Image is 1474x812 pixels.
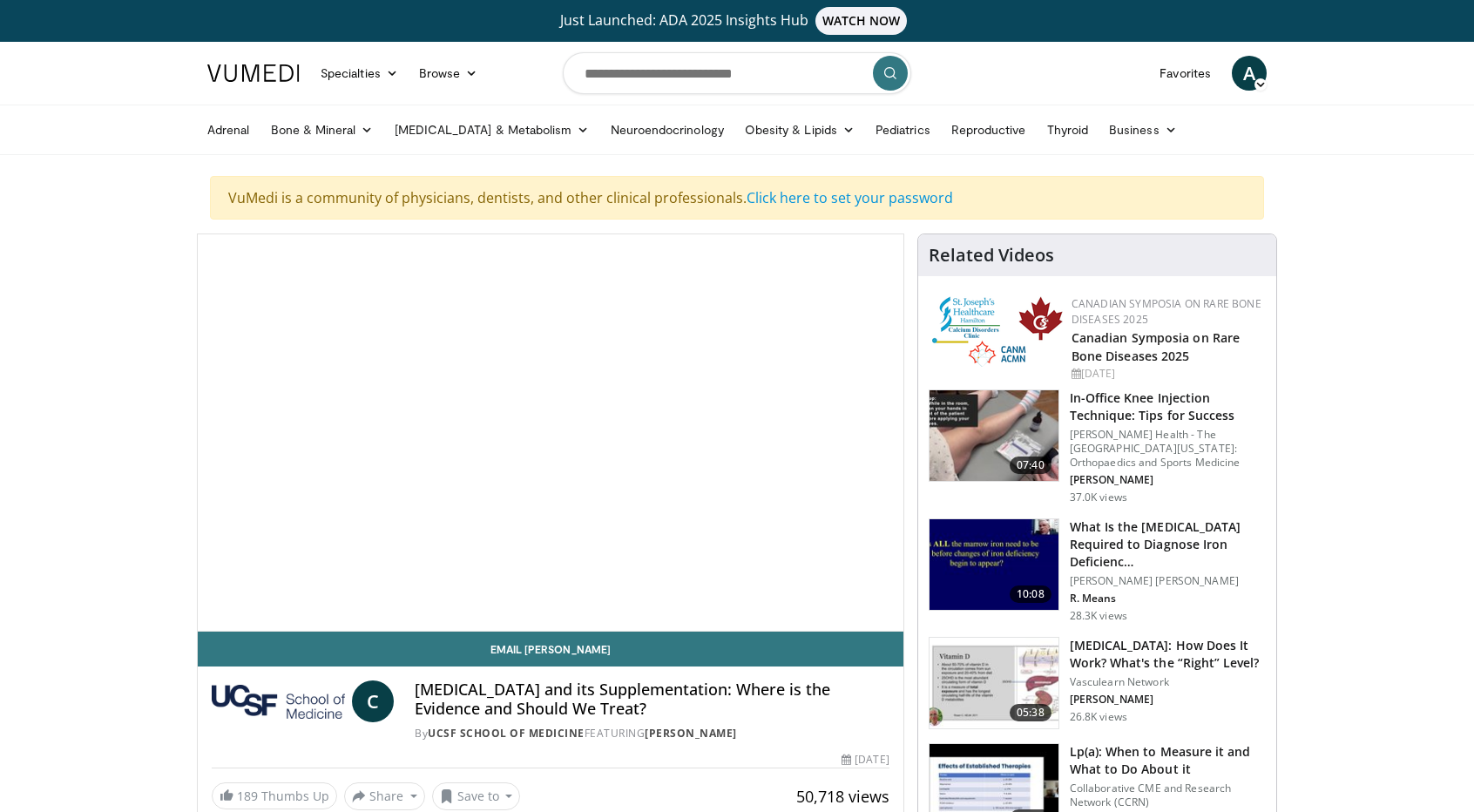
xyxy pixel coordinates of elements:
[1010,704,1051,721] span: 05:38
[415,726,889,741] div: By FEATURING
[344,782,425,810] button: Share
[815,7,908,35] span: WATCH NOW
[796,786,889,807] span: 50,718 views
[930,638,1058,728] img: 8daf03b8-df50-44bc-88e2-7c154046af55.150x105_q85_crop-smart_upscale.jpg
[428,726,585,741] a: UCSF School of Medicine
[198,632,903,667] a: Email [PERSON_NAME]
[1099,112,1187,147] a: Business
[929,637,1266,729] a: 05:38 [MEDICAL_DATA]: How Does It Work? What's the “Right” Level? Vasculearn Network [PERSON_NAME...
[1072,296,1261,327] a: Canadian Symposia on Rare Bone Diseases 2025
[384,112,600,147] a: [MEDICAL_DATA] & Metabolism
[409,56,489,91] a: Browse
[1070,491,1127,504] p: 37.0K views
[929,389,1266,504] a: 07:40 In-Office Knee Injection Technique: Tips for Success [PERSON_NAME] Health - The [GEOGRAPHIC...
[212,782,337,809] a: 189 Thumbs Up
[600,112,734,147] a: Neuroendocrinology
[1010,457,1051,474] span: 07:40
[1070,675,1266,689] p: Vasculearn Network
[932,296,1063,367] img: 59b7dea3-8883-45d6-a110-d30c6cb0f321.png.150x105_q85_autocrop_double_scale_upscale_version-0.2.png
[747,188,953,207] a: Click here to set your password
[930,390,1058,481] img: 9b54ede4-9724-435c-a780-8950048db540.150x105_q85_crop-smart_upscale.jpg
[1070,428,1266,470] p: [PERSON_NAME] Health - The [GEOGRAPHIC_DATA][US_STATE]: Orthopaedics and Sports Medicine
[260,112,384,147] a: Bone & Mineral
[1072,366,1262,382] div: [DATE]
[1070,743,1266,778] h3: Lp(a): When to Measure it and What to Do About it
[1070,710,1127,724] p: 26.8K views
[842,752,889,768] div: [DATE]
[197,112,260,147] a: Adrenal
[1070,389,1266,424] h3: In-Office Knee Injection Technique: Tips for Success
[237,788,258,804] span: 189
[1070,609,1127,623] p: 28.3K views
[930,519,1058,610] img: 15adaf35-b496-4260-9f93-ea8e29d3ece7.150x105_q85_crop-smart_upscale.jpg
[1070,693,1266,707] p: [PERSON_NAME]
[310,56,409,91] a: Specialties
[212,680,345,722] img: UCSF School of Medicine
[1232,56,1267,91] a: A
[1070,782,1266,809] p: Collaborative CME and Research Network (CCRN)
[941,112,1037,147] a: Reproductive
[1070,473,1266,487] p: [PERSON_NAME]
[1072,329,1241,364] a: Canadian Symposia on Rare Bone Diseases 2025
[207,64,300,82] img: VuMedi Logo
[1070,574,1266,588] p: [PERSON_NAME] [PERSON_NAME]
[1070,518,1266,571] h3: What Is the [MEDICAL_DATA] Required to Diagnose Iron Deficienc…
[432,782,521,810] button: Save to
[1070,592,1266,606] p: R. Means
[1010,585,1051,603] span: 10:08
[929,518,1266,623] a: 10:08 What Is the [MEDICAL_DATA] Required to Diagnose Iron Deficienc… [PERSON_NAME] [PERSON_NAME]...
[1070,637,1266,672] h3: [MEDICAL_DATA]: How Does It Work? What's the “Right” Level?
[734,112,865,147] a: Obesity & Lipids
[563,52,911,94] input: Search topics, interventions
[415,680,889,718] h4: [MEDICAL_DATA] and its Supplementation: Where is the Evidence and Should We Treat?
[1037,112,1099,147] a: Thyroid
[198,234,903,632] video-js: Video Player
[210,7,1264,35] a: Just Launched: ADA 2025 Insights HubWATCH NOW
[210,176,1264,220] div: VuMedi is a community of physicians, dentists, and other clinical professionals.
[929,245,1054,266] h4: Related Videos
[1149,56,1221,91] a: Favorites
[645,726,737,741] a: [PERSON_NAME]
[865,112,941,147] a: Pediatrics
[352,680,394,722] a: C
